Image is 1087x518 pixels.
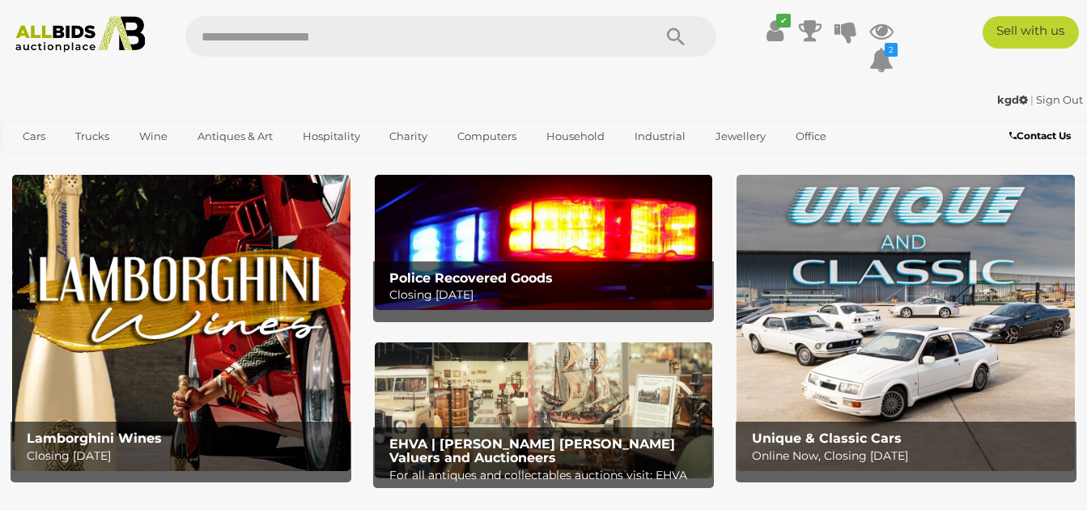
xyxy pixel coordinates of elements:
[375,175,713,310] img: Police Recovered Goods
[379,123,438,150] a: Charity
[389,285,706,305] p: Closing [DATE]
[1009,127,1075,145] a: Contact Us
[375,342,713,478] a: EHVA | Evans Hastings Valuers and Auctioneers EHVA | [PERSON_NAME] [PERSON_NAME] Valuers and Auct...
[705,123,776,150] a: Jewellery
[737,175,1075,471] img: Unique & Classic Cars
[997,93,1028,106] strong: kgd
[75,150,211,176] a: [GEOGRAPHIC_DATA]
[389,436,675,466] b: EHVA | [PERSON_NAME] [PERSON_NAME] Valuers and Auctioneers
[27,431,162,446] b: Lamborghini Wines
[12,175,350,471] img: Lamborghini Wines
[762,16,787,45] a: ✔
[27,446,343,466] p: Closing [DATE]
[129,123,178,150] a: Wine
[12,123,56,150] a: Cars
[1030,93,1034,106] span: |
[12,175,350,471] a: Lamborghini Wines Lamborghini Wines Closing [DATE]
[737,175,1075,471] a: Unique & Classic Cars Unique & Classic Cars Online Now, Closing [DATE]
[635,16,716,57] button: Search
[292,123,371,150] a: Hospitality
[997,93,1030,106] a: kgd
[12,150,66,176] a: Sports
[776,14,791,28] i: ✔
[1036,93,1083,106] a: Sign Out
[1009,129,1071,142] b: Contact Us
[447,123,527,150] a: Computers
[65,123,120,150] a: Trucks
[375,342,713,478] img: EHVA | Evans Hastings Valuers and Auctioneers
[752,446,1068,466] p: Online Now, Closing [DATE]
[885,43,898,57] i: 2
[375,175,713,310] a: Police Recovered Goods Police Recovered Goods Closing [DATE]
[389,465,706,486] p: For all antiques and collectables auctions visit: EHVA
[536,123,615,150] a: Household
[389,270,553,286] b: Police Recovered Goods
[187,123,283,150] a: Antiques & Art
[8,16,153,53] img: Allbids.com.au
[869,45,894,74] a: 2
[752,431,902,446] b: Unique & Classic Cars
[785,123,837,150] a: Office
[624,123,696,150] a: Industrial
[983,16,1079,49] a: Sell with us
